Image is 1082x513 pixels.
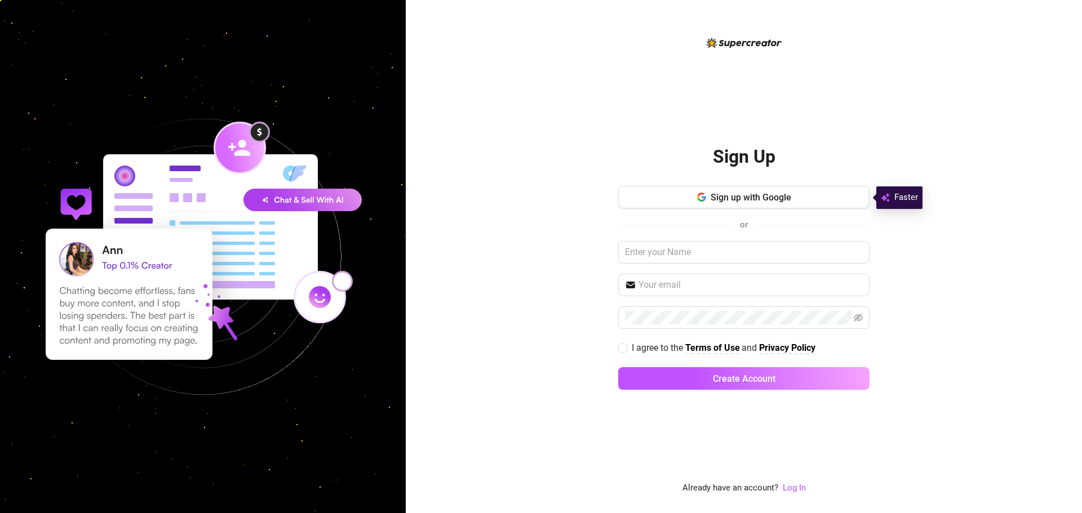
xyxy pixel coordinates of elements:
span: eye-invisible [854,313,863,322]
a: Terms of Use [685,342,740,354]
img: svg%3e [881,191,890,204]
a: Privacy Policy [759,342,815,354]
span: or [740,220,748,230]
span: Sign up with Google [711,192,791,203]
a: Log In [783,483,806,493]
img: logo-BBDzfeDw.svg [707,38,782,48]
img: signup-background-D0MIrEPF.svg [8,62,398,452]
span: and [742,342,759,353]
input: Enter your Name [618,241,870,264]
span: I agree to the [632,342,685,353]
a: Log In [783,481,806,495]
button: Sign up with Google [618,186,870,208]
span: Already have an account? [682,481,778,495]
input: Your email [638,278,863,292]
span: Faster [894,191,918,204]
span: Create Account [713,373,775,384]
button: Create Account [618,367,870,390]
strong: Terms of Use [685,342,740,353]
h2: Sign Up [713,145,775,168]
strong: Privacy Policy [759,342,815,353]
